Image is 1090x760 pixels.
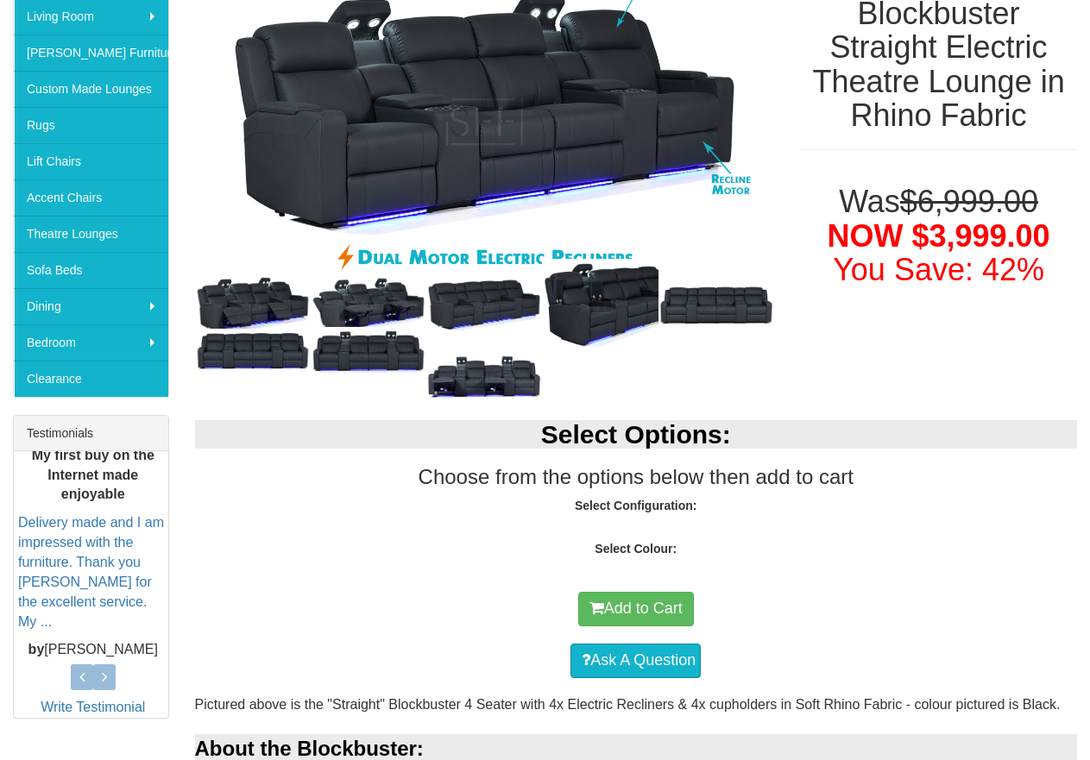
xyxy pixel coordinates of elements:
a: Rugs [14,107,168,143]
h3: Choose from the options below then add to cart [195,466,1078,488]
h1: Was [800,185,1077,287]
span: NOW $3,999.00 [828,218,1050,254]
a: Bedroom [14,324,168,361]
div: Testimonials [14,416,168,451]
a: Dining [14,288,168,324]
strong: Select Configuration: [575,499,697,512]
a: Theatre Lounges [14,216,168,252]
a: Write Testimonial [41,700,145,714]
a: Sofa Beds [14,252,168,288]
a: [PERSON_NAME] Furniture [14,35,168,71]
font: You Save: 42% [833,252,1044,287]
a: Lift Chairs [14,143,168,179]
a: Clearance [14,361,168,397]
del: $6,999.00 [900,184,1038,219]
button: Add to Cart [578,592,694,626]
a: Delivery made and I am impressed with the furniture. Thank you [PERSON_NAME] for the excellent se... [18,515,164,628]
b: Select Options: [541,420,731,449]
b: by [28,642,45,656]
a: Accent Chairs [14,179,168,216]
p: [PERSON_NAME] [18,640,168,660]
b: My first buy on the Internet made enjoyable [32,448,154,502]
strong: Select Colour: [595,542,677,556]
a: Ask A Question [570,644,701,678]
a: Custom Made Lounges [14,71,168,107]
